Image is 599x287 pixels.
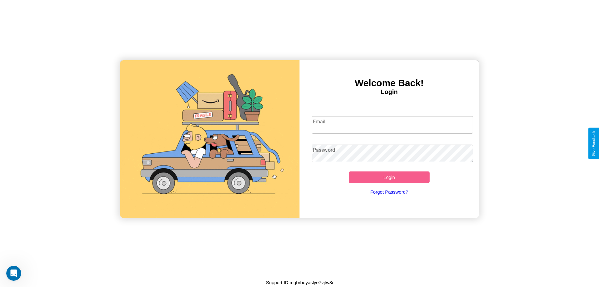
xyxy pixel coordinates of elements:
a: Forgot Password? [309,183,470,201]
iframe: Intercom live chat [6,266,21,281]
div: Give Feedback [592,131,596,156]
button: Login [349,171,430,183]
p: Support ID: mgbrbeyaslye7vjtw8i [266,278,333,287]
img: gif [120,60,299,218]
h4: Login [299,88,479,96]
h3: Welcome Back! [299,78,479,88]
